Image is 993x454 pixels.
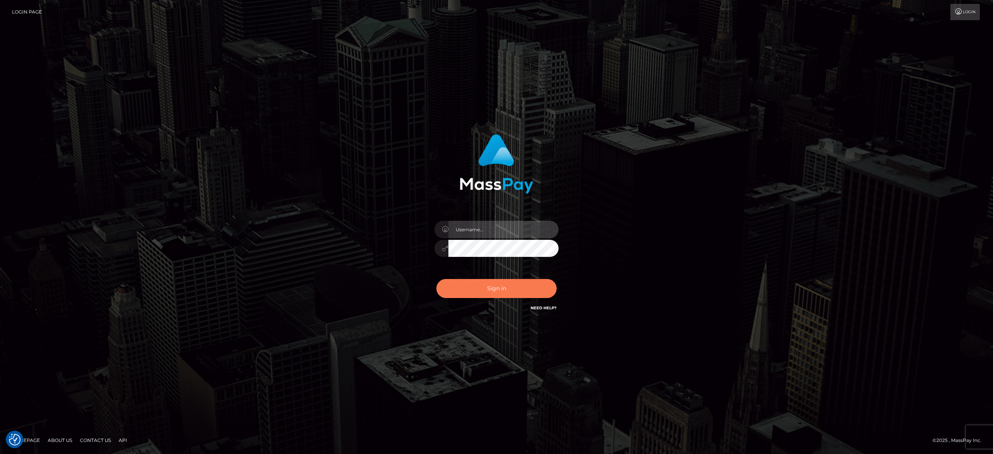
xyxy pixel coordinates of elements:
a: Login [950,4,980,20]
input: Username... [448,221,559,238]
img: MassPay Login [460,134,533,194]
img: Revisit consent button [9,434,21,445]
button: Sign in [436,279,557,298]
a: API [116,434,130,446]
a: Login Page [12,4,42,20]
a: Homepage [9,434,43,446]
div: © 2025 , MassPay Inc. [932,436,987,445]
a: Contact Us [77,434,114,446]
button: Consent Preferences [9,434,21,445]
a: Need Help? [531,305,557,310]
a: About Us [45,434,75,446]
